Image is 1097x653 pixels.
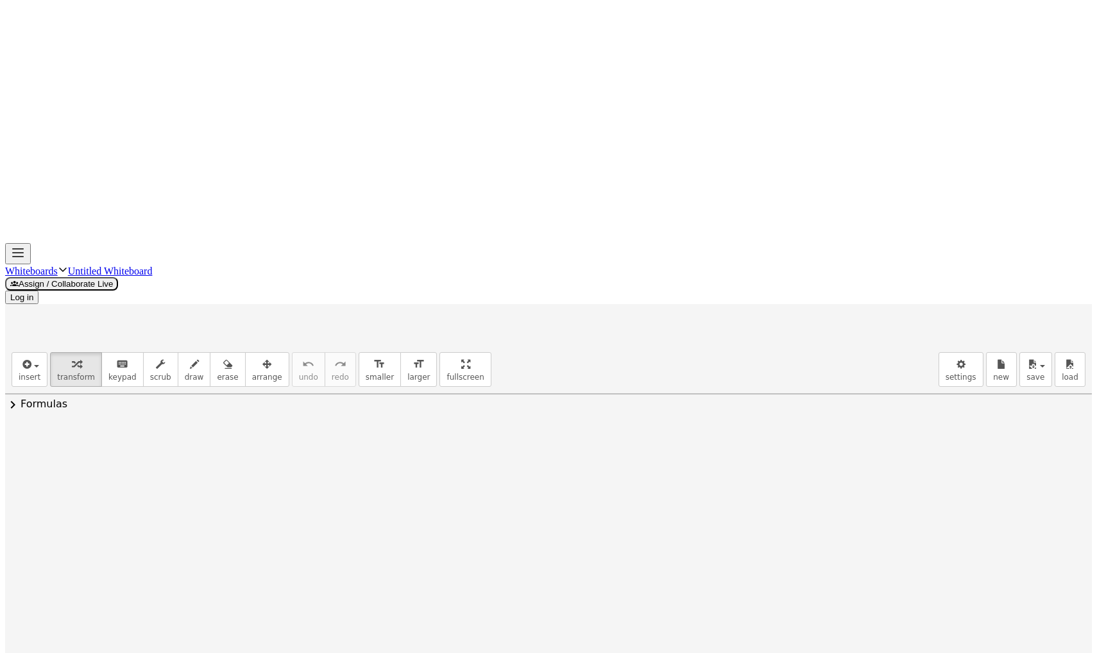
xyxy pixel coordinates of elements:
span: new [993,373,1009,382]
span: draw [185,373,204,382]
button: arrange [245,352,289,387]
a: Whiteboards [5,266,58,276]
i: undo [302,357,314,372]
span: insert [19,373,40,382]
button: scrub [143,352,178,387]
span: transform [57,373,95,382]
button: transform [50,352,102,387]
span: save [1026,373,1044,382]
button: format_sizesmaller [359,352,401,387]
button: new [986,352,1017,387]
button: Toggle navigation [5,243,31,264]
span: load [1062,373,1078,382]
button: undoundo [292,352,325,387]
span: larger [407,373,430,382]
button: draw [178,352,211,387]
button: erase [210,352,245,387]
span: fullscreen [446,373,484,382]
i: format_size [412,357,425,372]
button: chevron_rightFormulas [5,394,1092,414]
button: keyboardkeypad [101,352,144,387]
span: scrub [150,373,171,382]
span: undo [299,373,318,382]
button: Assign / Collaborate Live [5,277,118,291]
i: redo [334,357,346,372]
a: Untitled Whiteboard [68,266,153,276]
span: Assign / Collaborate Live [10,279,113,289]
i: format_size [373,357,386,372]
button: Log in [5,291,38,304]
span: arrange [252,373,282,382]
button: save [1019,352,1052,387]
button: redoredo [325,352,356,387]
span: keypad [108,373,137,382]
button: fullscreen [439,352,491,387]
span: erase [217,373,238,382]
span: chevron_right [5,397,21,412]
button: load [1055,352,1085,387]
span: settings [946,373,976,382]
button: settings [939,352,983,387]
span: redo [332,373,349,382]
span: smaller [366,373,394,382]
i: keyboard [116,357,128,372]
button: format_sizelarger [400,352,437,387]
button: insert [12,352,47,387]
